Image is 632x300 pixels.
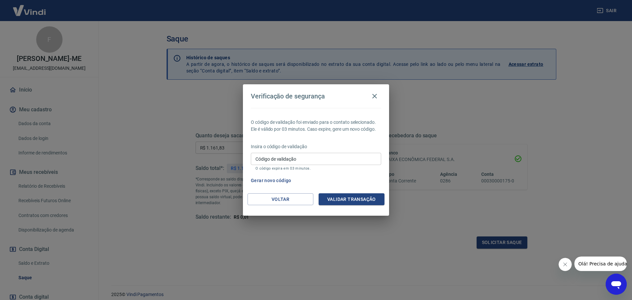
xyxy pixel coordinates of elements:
[251,143,381,150] p: Insira o código de validação
[559,258,572,271] iframe: Fechar mensagem
[255,166,377,171] p: O código expira em 03 minutos.
[251,92,325,100] h4: Verificação de segurança
[248,193,313,205] button: Voltar
[251,119,381,133] p: O código de validação foi enviado para o contato selecionado. Ele é válido por 03 minutos. Caso e...
[574,257,627,271] iframe: Mensagem da empresa
[4,5,55,10] span: Olá! Precisa de ajuda?
[319,193,384,205] button: Validar transação
[248,175,294,187] button: Gerar novo código
[606,274,627,295] iframe: Botão para abrir a janela de mensagens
